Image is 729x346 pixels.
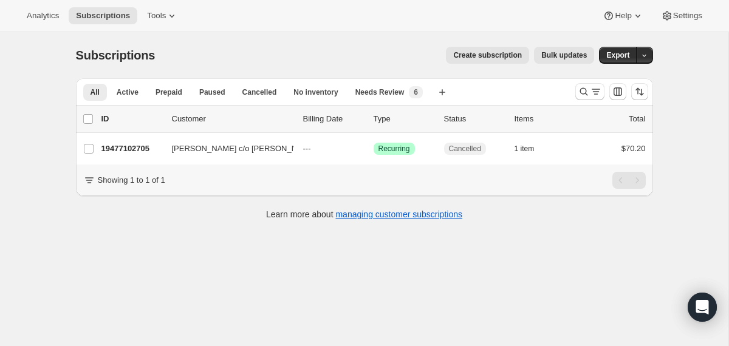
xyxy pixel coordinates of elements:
p: 19477102705 [101,143,162,155]
p: Total [629,113,645,125]
button: Analytics [19,7,66,24]
span: Recurring [378,144,410,154]
button: Tools [140,7,185,24]
p: Learn more about [266,208,462,220]
button: Create new view [433,84,452,101]
button: Bulk updates [534,47,594,64]
button: [PERSON_NAME] c/o [PERSON_NAME] [165,139,286,158]
button: Help [595,7,651,24]
button: Export [599,47,637,64]
button: 1 item [515,140,548,157]
div: Type [374,113,434,125]
div: Items [515,113,575,125]
span: Paused [199,87,225,97]
span: Tools [147,11,166,21]
span: Create subscription [453,50,522,60]
button: Customize table column order and visibility [609,83,626,100]
span: 6 [414,87,418,97]
span: Settings [673,11,702,21]
button: Sort the results [631,83,648,100]
span: Export [606,50,629,60]
span: --- [303,144,311,153]
p: ID [101,113,162,125]
p: Status [444,113,505,125]
div: IDCustomerBilling DateTypeStatusItemsTotal [101,113,646,125]
button: Create subscription [446,47,529,64]
span: Cancelled [242,87,277,97]
span: [PERSON_NAME] c/o [PERSON_NAME] [172,143,317,155]
a: managing customer subscriptions [335,209,462,219]
span: Bulk updates [541,50,587,60]
span: Prepaid [156,87,182,97]
span: Help [615,11,631,21]
p: Customer [172,113,293,125]
span: Needs Review [355,87,405,97]
span: Analytics [27,11,59,21]
span: Subscriptions [76,11,130,21]
p: Showing 1 to 1 of 1 [98,174,165,186]
nav: Pagination [612,172,646,189]
span: No inventory [293,87,338,97]
span: 1 item [515,144,535,154]
button: Search and filter results [575,83,604,100]
p: Billing Date [303,113,364,125]
span: Cancelled [449,144,481,154]
div: Open Intercom Messenger [688,293,717,322]
span: All [91,87,100,97]
span: $70.20 [621,144,646,153]
span: Subscriptions [76,49,156,62]
button: Settings [654,7,710,24]
span: Active [117,87,139,97]
button: Subscriptions [69,7,137,24]
div: 19477102705[PERSON_NAME] c/o [PERSON_NAME]---SuccessRecurringCancelled1 item$70.20 [101,140,646,157]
